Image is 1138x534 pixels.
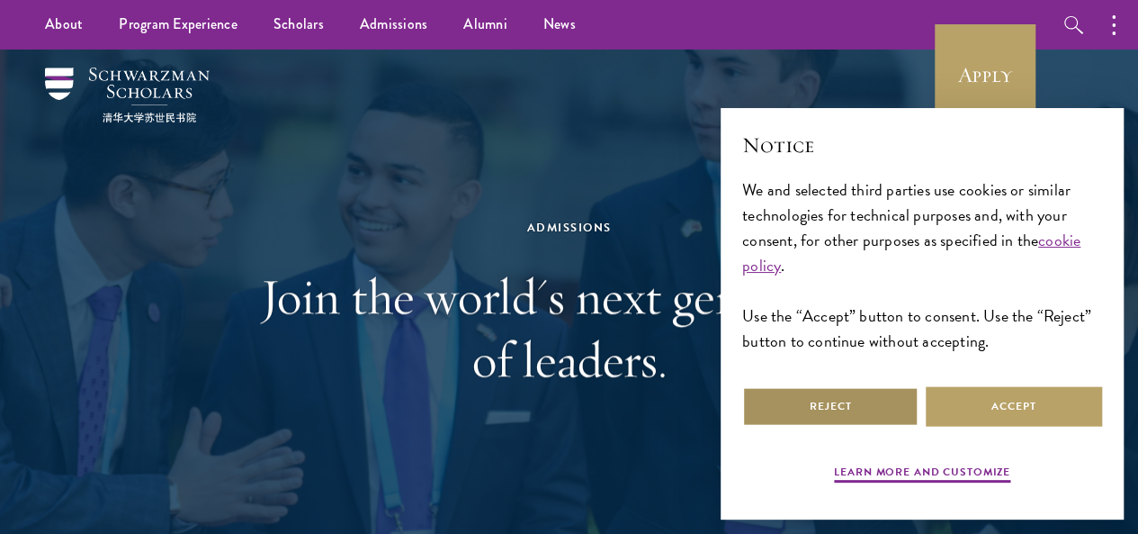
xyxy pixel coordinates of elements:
h1: Join the world's next generation of leaders. [259,265,880,391]
button: Reject [742,386,918,427]
button: Accept [926,386,1102,427]
a: cookie policy [742,228,1080,277]
h2: Notice [742,130,1102,160]
a: Apply [935,24,1035,125]
div: We and selected third parties use cookies or similar technologies for technical purposes and, wit... [742,177,1102,355]
img: Schwarzman Scholars [45,68,210,122]
button: Learn more and customize [834,464,1010,485]
div: Admissions [259,218,880,238]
